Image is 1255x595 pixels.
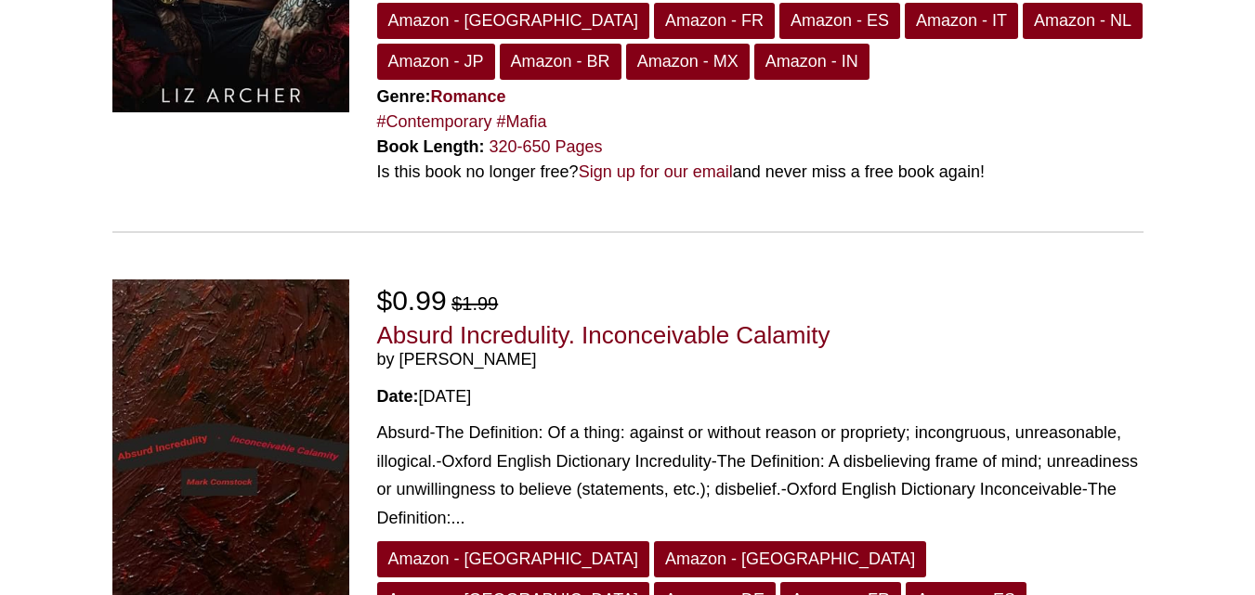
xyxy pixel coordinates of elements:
a: Amazon - [GEOGRAPHIC_DATA] [377,3,649,39]
a: #Mafia [497,112,547,131]
a: Amazon - NL [1023,3,1143,39]
del: $1.99 [451,293,498,314]
span: by [PERSON_NAME] [377,350,1144,370]
a: Amazon - MX [626,44,750,80]
div: Is this book no longer free? and never miss a free book again! [377,160,1144,185]
a: Amazon - IN [754,44,869,80]
a: Amazon - JP [377,44,495,80]
strong: Genre: [377,87,506,106]
a: #Contemporary [377,112,492,131]
div: [DATE] [377,384,1144,409]
a: Amazon - [GEOGRAPHIC_DATA] [377,541,649,577]
a: Amazon - ES [779,3,900,39]
a: Romance [431,87,506,106]
a: Amazon - BR [500,44,621,80]
a: 320-650 Pages [490,137,603,156]
a: Sign up for our email [579,162,733,181]
a: Amazon - FR [654,3,775,39]
strong: Date: [377,387,419,406]
a: Amazon - [GEOGRAPHIC_DATA] [654,541,926,577]
strong: Book Length: [377,137,485,156]
div: Absurd-The Definition: Of a thing: against or without reason or propriety; incongruous, unreasona... [377,419,1144,532]
span: $0.99 [377,285,447,316]
a: Amazon - IT [905,3,1018,39]
a: Absurd Incredulity. Inconceivable Calamity [377,321,830,349]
